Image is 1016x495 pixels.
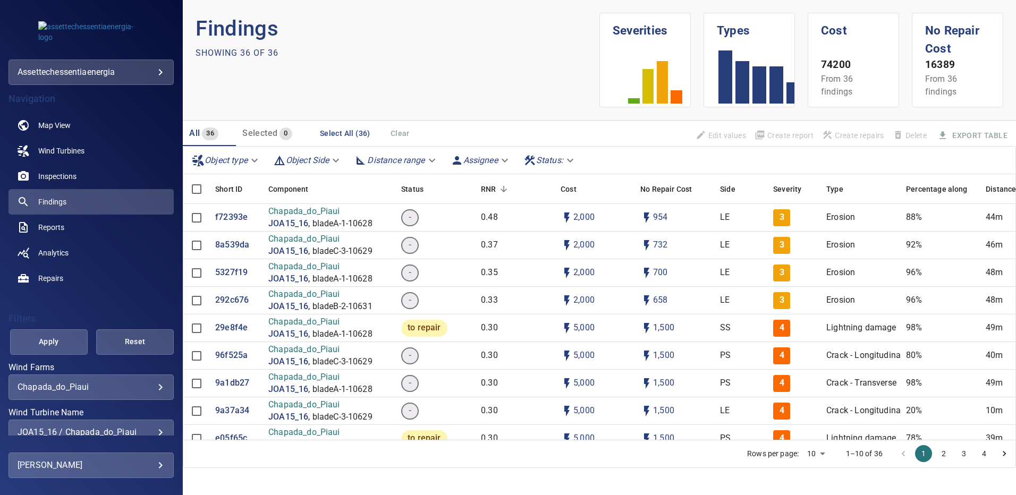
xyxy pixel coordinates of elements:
div: Wind Farms [9,374,174,400]
a: 9a1db27 [215,377,249,389]
p: JOA15_16 [268,439,308,451]
p: 2,000 [573,294,595,306]
button: Sort [496,182,511,197]
p: PS [720,349,731,362]
a: map noActive [9,113,174,138]
em: Object type [205,155,248,165]
div: Component [268,174,308,204]
p: Crack - Longitudinal [826,405,903,417]
a: inspections noActive [9,164,174,189]
div: Side [715,174,768,204]
a: 5327f19 [215,267,248,279]
div: Object Side [269,151,346,169]
p: 88% [906,211,922,224]
p: JOA15_16 [268,301,308,313]
p: JOA15_16 [268,411,308,423]
p: Erosion [826,294,855,306]
span: From 36 findings [925,74,957,97]
em: Status : [536,155,563,165]
p: Chapada_do_Piaui [268,399,372,411]
p: JOA15_16 [268,273,308,285]
div: Percentage along [906,174,967,204]
p: 8a539da [215,239,249,251]
span: Reports [38,222,64,233]
p: 2,000 [573,267,595,279]
div: Short ID [215,174,242,204]
svg: Auto cost [561,267,573,279]
p: JOA15_16 [268,356,308,368]
span: to repair [401,322,447,334]
p: 0.48 [481,211,498,224]
p: Chapada_do_Piaui [268,426,372,439]
div: Projected additional costs incurred by waiting 1 year to repair. This is a function of possible i... [640,174,692,204]
span: to repair [401,432,447,445]
p: JOA15_16 [268,218,308,230]
h1: No Repair Cost [925,13,990,57]
p: , bladeC-3-10629 [308,356,372,368]
a: 9a37a34 [215,405,249,417]
p: 3 [780,294,784,306]
p: 20% [906,405,922,417]
span: Map View [38,120,71,131]
h4: Filters [9,313,174,324]
a: f72393e [215,211,248,224]
p: 3 [780,267,784,279]
span: Apply the latest inspection filter to create repairs [818,126,888,144]
div: Cost [555,174,635,204]
p: 954 [653,211,667,224]
p: Chapada_do_Piaui [268,288,372,301]
p: Chapada_do_Piaui [268,206,372,218]
p: 5,000 [573,377,595,389]
a: windturbines noActive [9,138,174,164]
button: Go to page 3 [955,445,972,462]
p: 5,000 [573,432,595,445]
svg: Auto impact [640,211,653,224]
p: , bladeC-3-10629 [308,245,372,258]
p: 96% [906,267,922,279]
svg: Auto cost [561,239,573,252]
button: Go to page 2 [935,445,952,462]
h1: Severities [613,13,678,40]
p: 16389 [925,57,990,73]
p: JOA15_16 [268,245,308,258]
div: RNR [476,174,555,204]
div: Severity [773,174,801,204]
p: 0.35 [481,267,498,279]
span: 36 [202,127,218,140]
p: , bladeA-1-10628 [308,273,372,285]
p: 4 [780,405,784,417]
p: 3 [780,211,784,224]
div: JOA15_16 / Chapada_do_Piaui [18,427,165,437]
p: 80% [906,349,922,362]
svg: Auto cost [561,322,573,335]
div: Object type [188,151,265,169]
p: 92% [906,239,922,251]
div: assettechessentiaenergia [9,59,174,85]
p: 1,500 [653,432,674,445]
svg: Auto impact [640,322,653,335]
p: Chapada_do_Piaui [268,233,372,245]
div: Type [821,174,901,204]
span: Apply [23,335,74,348]
p: 5,000 [573,322,595,334]
p: 96% [906,294,922,306]
p: PS [720,377,731,389]
svg: Auto cost [561,377,573,390]
p: 0.30 [481,322,498,334]
button: Select All (36) [316,124,375,143]
img: assettechessentiaenergia-logo [38,21,145,42]
button: Reset [96,329,174,355]
label: Wind Turbine Name [9,408,174,417]
h1: Cost [821,13,886,40]
p: JOA15_16 [268,328,308,340]
p: 1–10 of 36 [846,448,883,459]
span: - [402,349,418,362]
nav: pagination navigation [893,445,1014,462]
p: LE [720,294,730,306]
p: 3 [780,239,784,251]
p: 49m [986,377,1003,389]
svg: Auto cost [561,294,573,307]
svg: Auto impact [640,267,653,279]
